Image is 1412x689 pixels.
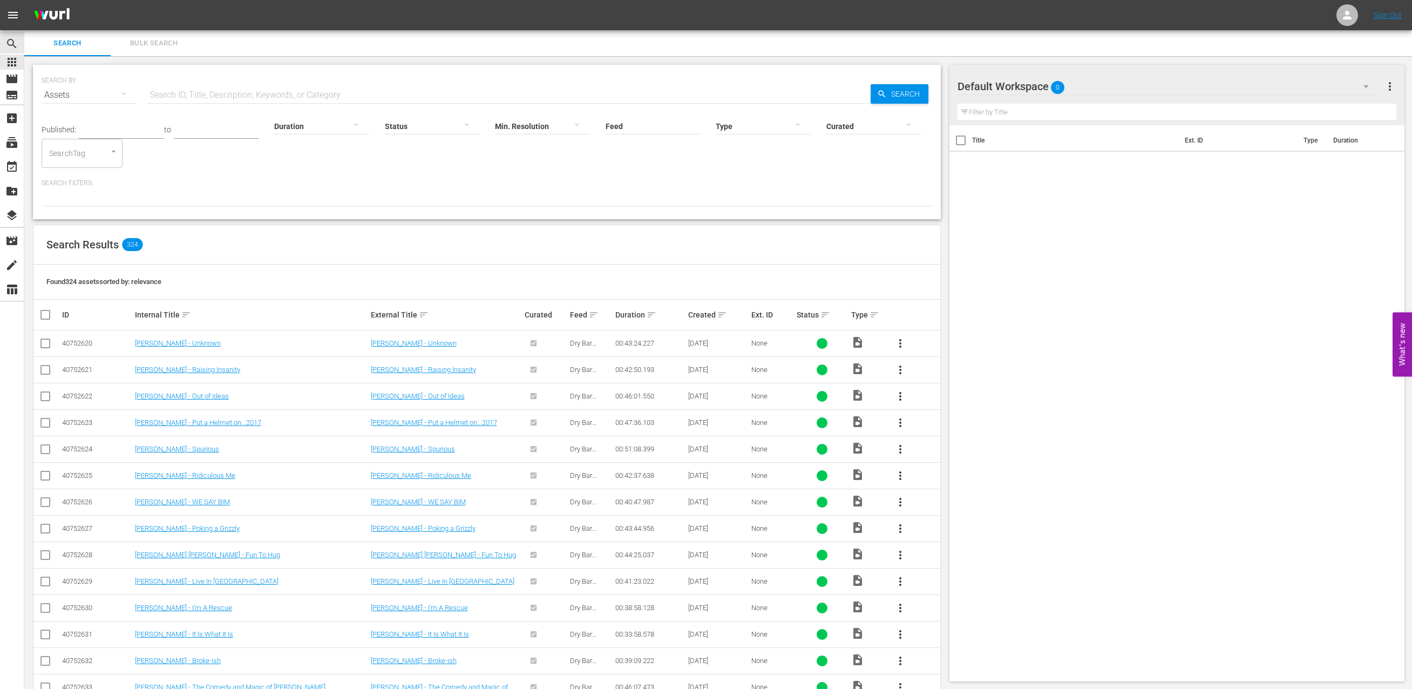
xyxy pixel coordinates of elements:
[570,498,596,514] span: Dry Bar Comedy
[887,84,928,104] span: Search
[887,489,913,515] button: more_vert
[958,71,1379,102] div: Default Workspace
[887,542,913,568] button: more_vert
[894,628,907,641] span: more_vert
[615,657,684,665] div: 00:39:09.222
[570,577,596,593] span: Dry Bar Comedy
[887,622,913,647] button: more_vert
[871,84,928,104] button: Search
[1374,11,1402,19] a: Sign Out
[851,362,864,375] span: Video
[688,366,749,374] div: [DATE]
[62,630,131,638] div: 40752631
[894,416,907,429] span: more_vert
[46,238,119,251] span: Search Results
[894,522,907,535] span: more_vert
[615,604,684,612] div: 00:38:58.128
[870,310,879,320] span: sort
[371,630,469,638] a: [PERSON_NAME] - It Is What It Is
[570,551,596,567] span: Dry Bar Comedy
[62,551,131,559] div: 40752628
[31,37,104,50] span: Search
[688,445,749,453] div: [DATE]
[135,339,221,347] a: [PERSON_NAME] - Unknown
[570,392,596,408] span: Dry Bar Comedy
[42,179,932,188] p: Search Filters:
[108,146,119,157] button: Open
[135,308,368,321] div: Internal Title
[62,471,131,479] div: 40752625
[135,366,240,374] a: [PERSON_NAME] - Raising Insanity
[751,366,793,374] div: None
[5,112,18,125] span: Create
[135,551,280,559] a: [PERSON_NAME] [PERSON_NAME] - Fun To Hug
[371,524,476,532] a: [PERSON_NAME] - Poking a Grizzly
[62,445,131,453] div: 40752624
[5,234,18,247] span: Automation
[371,498,466,506] a: [PERSON_NAME] - WE SAY BIM
[688,471,749,479] div: [DATE]
[570,308,612,321] div: Feed
[164,125,171,134] span: to
[122,238,142,251] span: 324
[615,366,684,374] div: 00:42:50.193
[751,498,793,506] div: None
[62,366,131,374] div: 40752621
[42,80,137,110] div: Assets
[688,339,749,347] div: [DATE]
[615,551,684,559] div: 00:44:25.037
[62,604,131,612] div: 40752630
[894,337,907,350] span: more_vert
[371,471,471,479] a: [PERSON_NAME] - Ridiculous Me
[615,339,684,347] div: 00:43:24.227
[887,516,913,542] button: more_vert
[42,125,76,134] span: Published:
[887,410,913,436] button: more_vert
[135,445,219,453] a: [PERSON_NAME] - Spurious
[570,418,596,435] span: Dry Bar Comedy
[751,392,793,400] div: None
[688,577,749,585] div: [DATE]
[1393,313,1412,377] button: Open Feedback Widget
[894,602,907,614] span: more_vert
[688,392,749,400] div: [DATE]
[887,357,913,383] button: more_vert
[135,604,232,612] a: [PERSON_NAME] - I'm A Rescue
[62,339,131,347] div: 40752620
[894,469,907,482] span: more_vert
[181,310,191,320] span: sort
[62,577,131,585] div: 40752629
[62,310,131,319] div: ID
[751,551,793,559] div: None
[62,524,131,532] div: 40752627
[570,657,596,673] span: Dry Bar Comedy
[1327,125,1391,156] th: Duration
[26,3,78,28] img: ans4CAIJ8jUAAAAAAAAAAAAAAAAAAAAAAAAgQb4GAAAAAAAAAAAAAAAAAAAAAAAAJMjXAAAAAAAAAAAAAAAAAAAAAAAAgAT5G...
[851,389,864,402] span: video_file
[972,125,1178,156] th: Title
[894,654,907,667] span: more_vert
[135,471,235,479] a: [PERSON_NAME] - Ridiculous Me
[887,648,913,674] button: more_vert
[589,310,599,320] span: sort
[688,551,749,559] div: [DATE]
[851,653,864,666] span: Video
[717,310,727,320] span: sort
[887,595,913,621] button: more_vert
[5,56,18,69] span: Asset
[1178,125,1298,156] th: Ext. ID
[62,657,131,665] div: 40752632
[5,185,18,198] span: VOD
[1051,76,1064,99] span: 0
[570,604,596,620] span: Dry Bar Comedy
[1383,80,1396,93] span: more_vert
[570,471,596,488] span: Dry Bar Comedy
[615,392,684,400] div: 00:46:01.550
[688,604,749,612] div: [DATE]
[751,310,793,319] div: Ext. ID
[851,574,864,587] span: Video
[135,577,279,585] a: [PERSON_NAME] - Live In [GEOGRAPHIC_DATA]
[615,524,684,532] div: 00:43:44.956
[851,415,864,428] span: Video
[851,308,884,321] div: Type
